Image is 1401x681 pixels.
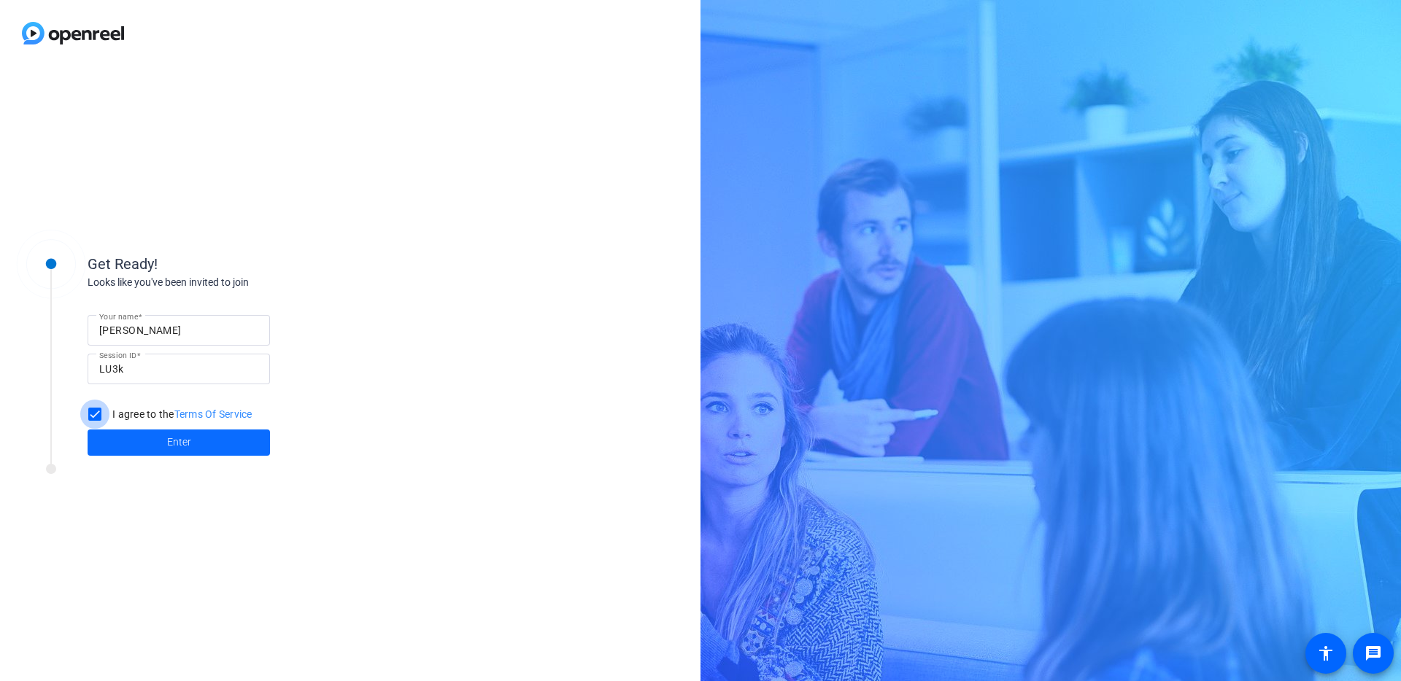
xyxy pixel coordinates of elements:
[1365,645,1382,662] mat-icon: message
[99,351,136,359] mat-label: Session ID
[88,253,379,275] div: Get Ready!
[167,435,191,450] span: Enter
[88,429,270,456] button: Enter
[174,408,252,420] a: Terms Of Service
[99,312,138,321] mat-label: Your name
[1317,645,1335,662] mat-icon: accessibility
[109,407,252,421] label: I agree to the
[88,275,379,290] div: Looks like you've been invited to join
